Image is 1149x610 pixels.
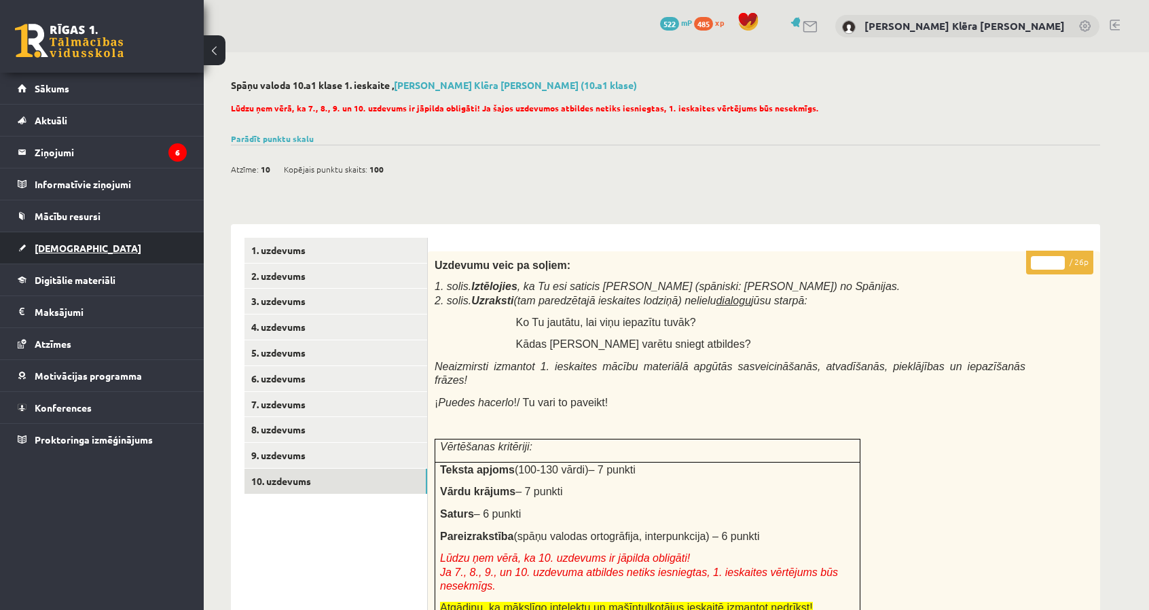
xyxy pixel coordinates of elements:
legend: Informatīvie ziņojumi [35,168,187,200]
span: Lūdzu ņem vērā, ka 10. uzdevums ir jāpilda obligāti! Ja 7., 8., 9., un 10. uzdevuma atbildes neti... [440,552,838,592]
a: [PERSON_NAME] Klēra [PERSON_NAME] [864,19,1065,33]
span: Vērtēšanas kritēriji: [440,441,532,452]
u: dialogu [716,295,751,306]
a: 2. uzdevums [244,264,427,289]
a: 3. uzdevums [244,289,427,314]
a: Atzīmes [18,328,187,359]
span: Atzīme: [231,159,259,179]
span: – 7 punkti [588,464,635,476]
a: 10. uzdevums [244,469,427,494]
a: 6. uzdevums [244,366,427,391]
span: 485 [694,17,713,31]
span: Kopējais punktu skaits: [284,159,367,179]
span: Neaizmirsti izmantot 1. ieskaites mācību materiālā apgūtās sasveicināšanās, atvadīšanās, pieklājī... [435,361,1025,387]
a: [DEMOGRAPHIC_DATA] [18,232,187,264]
a: Maksājumi [18,296,187,327]
span: Saturs [440,508,474,520]
a: Parādīt punktu skalu [231,133,314,144]
a: Aktuāli [18,105,187,136]
span: – 7 punkti [515,486,562,497]
span: Ko Tu jautātu, lai viņu iepazītu tuvāk? [516,317,696,328]
a: Digitālie materiāli [18,264,187,295]
span: 10 [261,159,270,179]
i: 6 [168,143,187,162]
a: Informatīvie ziņojumi [18,168,187,200]
span: 1. solis. , ka Tu esi saticis [PERSON_NAME] (spāniski: [PERSON_NAME]) no Spānijas. 2. solis. (tam... [435,281,900,306]
legend: Maksājumi [35,296,187,327]
h2: Spāņu valoda 10.a1 klase 1. ieskaite , [231,79,1100,91]
b: Iztēlojies [471,281,517,292]
span: Vārdu krājums [440,486,515,497]
span: Kādas [PERSON_NAME] varētu sniegt atbildes? [516,338,751,350]
a: Sākums [18,73,187,104]
span: xp [715,17,724,28]
span: Proktoringa izmēģinājums [35,433,153,446]
span: Konferences [35,401,92,414]
a: Mācību resursi [18,200,187,232]
a: Proktoringa izmēģinājums [18,424,187,455]
span: Mācību resursi [35,210,101,222]
a: 9. uzdevums [244,443,427,468]
a: Ziņojumi6 [18,137,187,168]
span: Sākums [35,82,69,94]
a: 1. uzdevums [244,238,427,263]
a: 8. uzdevums [244,417,427,442]
span: (100-130 vārdi) [515,464,589,476]
body: Bagātinātā teksta redaktors, wiswyg-editor-user-answer-47433965704940 [14,14,644,279]
span: Pareizrakstība [440,531,514,542]
span: Uzdevumu veic pa soļiem: [435,259,570,271]
i: Puedes hacerlo [438,397,513,408]
a: [PERSON_NAME] Klēra [PERSON_NAME] (10.a1 klase) [394,79,637,91]
img: Elizabete Klēra Kūla [842,20,856,34]
p: / 26p [1026,251,1093,274]
span: Digitālie materiāli [35,274,115,286]
a: 4. uzdevums [244,315,427,340]
a: 522 mP [660,17,692,28]
a: 5. uzdevums [244,340,427,365]
span: – 6 punkti [474,508,521,520]
span: [DEMOGRAPHIC_DATA] [35,242,141,254]
b: Uzraksti [471,295,513,306]
a: 7. uzdevums [244,392,427,417]
span: Aktuāli [35,114,67,126]
a: 485 xp [694,17,731,28]
a: Konferences [18,392,187,423]
span: 100 [369,159,384,179]
span: mP [681,17,692,28]
a: Motivācijas programma [18,360,187,391]
legend: Ziņojumi [35,137,187,168]
span: Lūdzu ņem vērā, ka 7., 8., 9. un 10. uzdevums ir jāpilda obligāti! Ja šajos uzdevumos atbildes ne... [231,103,819,113]
span: Motivācijas programma [35,370,142,382]
a: Rīgas 1. Tālmācības vidusskola [15,24,124,58]
span: ¡ !/ Tu vari to paveikt! [435,397,608,408]
span: 522 [660,17,679,31]
span: Atzīmes [35,338,71,350]
span: (spāņu valodas ortogrāfija, interpunkcija) – 6 punkti [514,531,760,542]
span: Teksta apjoms [440,464,515,476]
